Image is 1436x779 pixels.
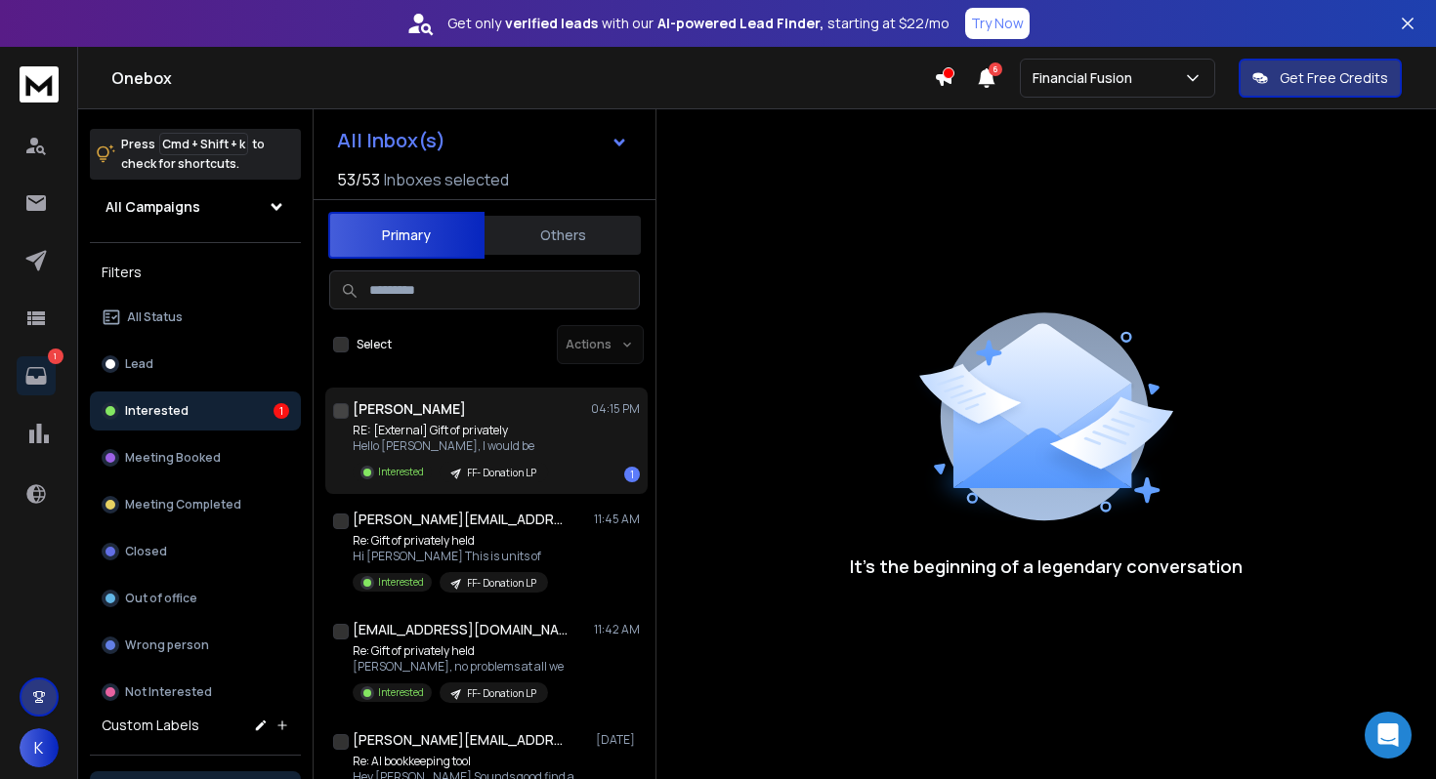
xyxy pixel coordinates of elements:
[357,337,392,352] label: Select
[106,197,200,217] h1: All Campaigns
[125,450,221,466] p: Meeting Booked
[90,673,301,712] button: Not Interested
[624,467,640,482] div: 1
[90,626,301,665] button: Wrong person
[1033,68,1140,88] p: Financial Fusion
[467,466,536,480] p: FF- Donation LP
[965,8,1030,39] button: Try Now
[90,438,301,477] button: Meeting Booked
[591,401,640,417] p: 04:15 PM
[127,309,183,325] p: All Status
[90,391,301,430] button: Interested1
[353,754,574,769] p: Re: AI bookkeeping tool
[20,728,59,767] button: K
[125,403,189,419] p: Interested
[337,168,380,191] span: 53 / 53
[274,403,289,419] div: 1
[20,66,59,102] img: logo
[378,575,424,590] p: Interested
[90,259,301,286] h3: Filters
[1239,59,1402,98] button: Get Free Credits
[353,438,548,454] p: Hello [PERSON_NAME], I would be
[594,512,640,527] p: 11:45 AM
[125,356,153,372] p: Lead
[48,348,63,364] p: 1
[125,637,209,653] p: Wrong person
[90,532,301,571] button: Closed
[353,549,548,564] p: Hi [PERSON_NAME] This is units of
[353,533,548,549] p: Re: Gift of privately held
[111,66,934,90] h1: Onebox
[102,716,199,735] h3: Custom Labels
[90,298,301,337] button: All Status
[125,684,212,700] p: Not Interested
[328,212,485,259] button: Primary
[159,133,248,155] span: Cmd + Shift + k
[1365,712,1412,758] div: Open Intercom Messenger
[378,685,424,700] p: Interested
[90,485,301,524] button: Meeting Completed
[125,591,197,606] p: Out of office
[505,14,598,33] strong: verified leads
[594,622,640,637] p: 11:42 AM
[989,62,1002,76] span: 6
[485,214,641,257] button: Others
[971,14,1024,33] p: Try Now
[353,659,564,675] p: [PERSON_NAME], no problems at all we
[17,356,56,395] a: 1
[596,732,640,748] p: [DATE]
[90,187,301,226] button: All Campaigns
[321,121,644,160] button: All Inbox(s)
[125,497,241,512] p: Meeting Completed
[90,579,301,618] button: Out of office
[467,576,536,591] p: FF- Donation LP
[850,553,1243,580] p: It’s the beginning of a legendary conversation
[378,465,424,479] p: Interested
[337,131,445,150] h1: All Inbox(s)
[353,423,548,438] p: RE: [External] Gift of privately
[353,510,568,529] h1: [PERSON_NAME][EMAIL_ADDRESS][DOMAIN_NAME]
[90,345,301,384] button: Lead
[467,686,536,701] p: FF- Donation LP
[353,730,568,750] h1: [PERSON_NAME][EMAIL_ADDRESS][DOMAIN_NAME]
[657,14,824,33] strong: AI-powered Lead Finder,
[447,14,950,33] p: Get only with our starting at $22/mo
[353,399,466,419] h1: [PERSON_NAME]
[353,643,564,659] p: Re: Gift of privately held
[121,135,265,174] p: Press to check for shortcuts.
[384,168,509,191] h3: Inboxes selected
[353,620,568,639] h1: [EMAIL_ADDRESS][DOMAIN_NAME]
[125,544,167,559] p: Closed
[1280,68,1388,88] p: Get Free Credits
